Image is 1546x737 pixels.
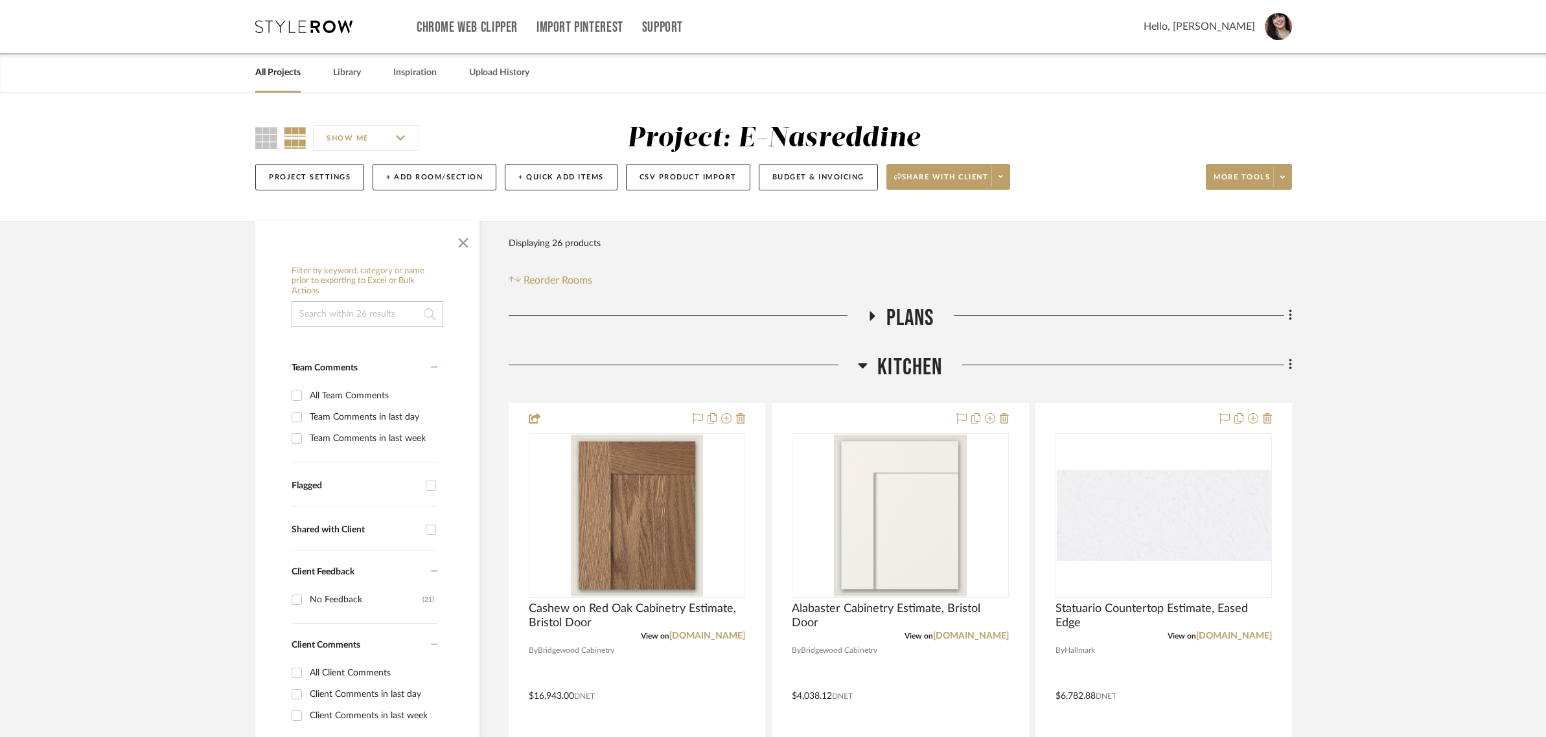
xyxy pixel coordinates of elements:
[792,434,1008,597] div: 0
[641,632,669,640] span: View on
[310,589,422,610] div: No Feedback
[1056,602,1272,630] span: Statuario Countertop Estimate, Eased Edge
[529,644,538,657] span: By
[292,363,358,372] span: Team Comments
[759,164,878,190] button: Budget & Invoicing
[292,266,443,297] h6: Filter by keyword, category or name prior to exporting to Excel or Bulk Actions
[509,231,601,256] div: Displaying 26 products
[529,434,744,597] div: 0
[529,602,745,630] span: Cashew on Red Oak Cabinetry Estimate, Bristol Door
[255,164,364,190] button: Project Settings
[894,172,989,192] span: Share with client
[450,227,476,253] button: Close
[834,435,966,596] img: Alabaster Cabinetry Estimate, Bristol Door
[1168,632,1196,640] span: View on
[393,64,437,82] a: Inspiration
[886,304,934,332] span: Plans
[792,644,801,657] span: By
[1144,19,1255,34] span: Hello, [PERSON_NAME]
[422,589,434,610] div: (21)
[1265,13,1292,40] img: avatar
[538,644,614,657] span: Bridgewood Cabinetry
[310,705,434,726] div: Client Comments in last week
[877,354,942,381] span: Kitchen
[801,644,877,657] span: Bridgewood Cabinetry
[1056,644,1065,657] span: By
[310,663,434,683] div: All Client Comments
[905,632,933,640] span: View on
[292,641,360,650] span: Client Comments
[255,64,301,82] a: All Projects
[509,273,592,288] button: Reorder Rooms
[373,164,496,190] button: + Add Room/Section
[627,125,920,152] div: Project: E-Nasreddine
[310,684,434,705] div: Client Comments in last day
[310,428,434,449] div: Team Comments in last week
[1065,644,1095,657] span: Hallmark
[310,407,434,427] div: Team Comments in last day
[642,22,683,33] a: Support
[292,301,443,327] input: Search within 26 results
[505,164,617,190] button: + Quick Add Items
[292,567,354,576] span: Client Feedback
[524,273,592,288] span: Reorder Rooms
[536,22,623,33] a: Import Pinterest
[669,631,745,641] a: [DOMAIN_NAME]
[333,64,361,82] a: Library
[1056,434,1271,597] div: 0
[626,164,750,190] button: CSV Product Import
[886,164,1011,190] button: Share with client
[1057,470,1271,561] img: Statuario Countertop Estimate, Eased Edge
[571,435,703,596] img: Cashew on Red Oak Cabinetry Estimate, Bristol Door
[933,631,1009,641] a: [DOMAIN_NAME]
[292,525,419,536] div: Shared with Client
[292,481,419,492] div: Flagged
[1206,164,1292,190] button: More tools
[417,22,518,33] a: Chrome Web Clipper
[792,602,1008,630] span: Alabaster Cabinetry Estimate, Bristol Door
[1196,631,1272,641] a: [DOMAIN_NAME]
[310,385,434,406] div: All Team Comments
[469,64,529,82] a: Upload History
[1214,172,1270,192] span: More tools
